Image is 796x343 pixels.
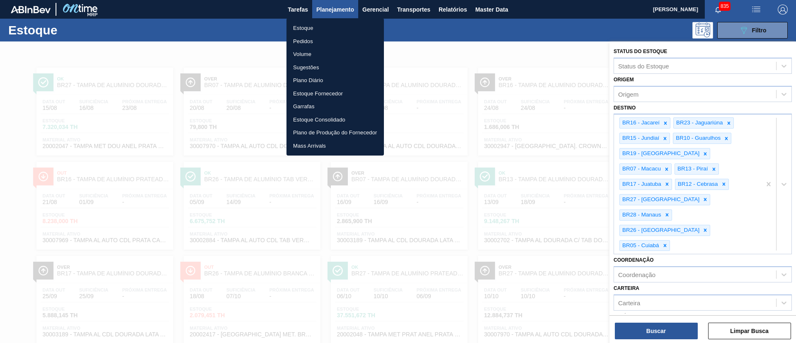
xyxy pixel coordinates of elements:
a: Volume [286,48,384,61]
a: Estoque [286,22,384,35]
a: Plano de Produção do Fornecedor [286,126,384,139]
a: Pedidos [286,35,384,48]
a: Sugestões [286,61,384,74]
a: Estoque Fornecedor [286,87,384,100]
a: Estoque Consolidado [286,113,384,126]
a: Mass Arrivals [286,139,384,153]
a: Garrafas [286,100,384,113]
a: Plano Diário [286,74,384,87]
